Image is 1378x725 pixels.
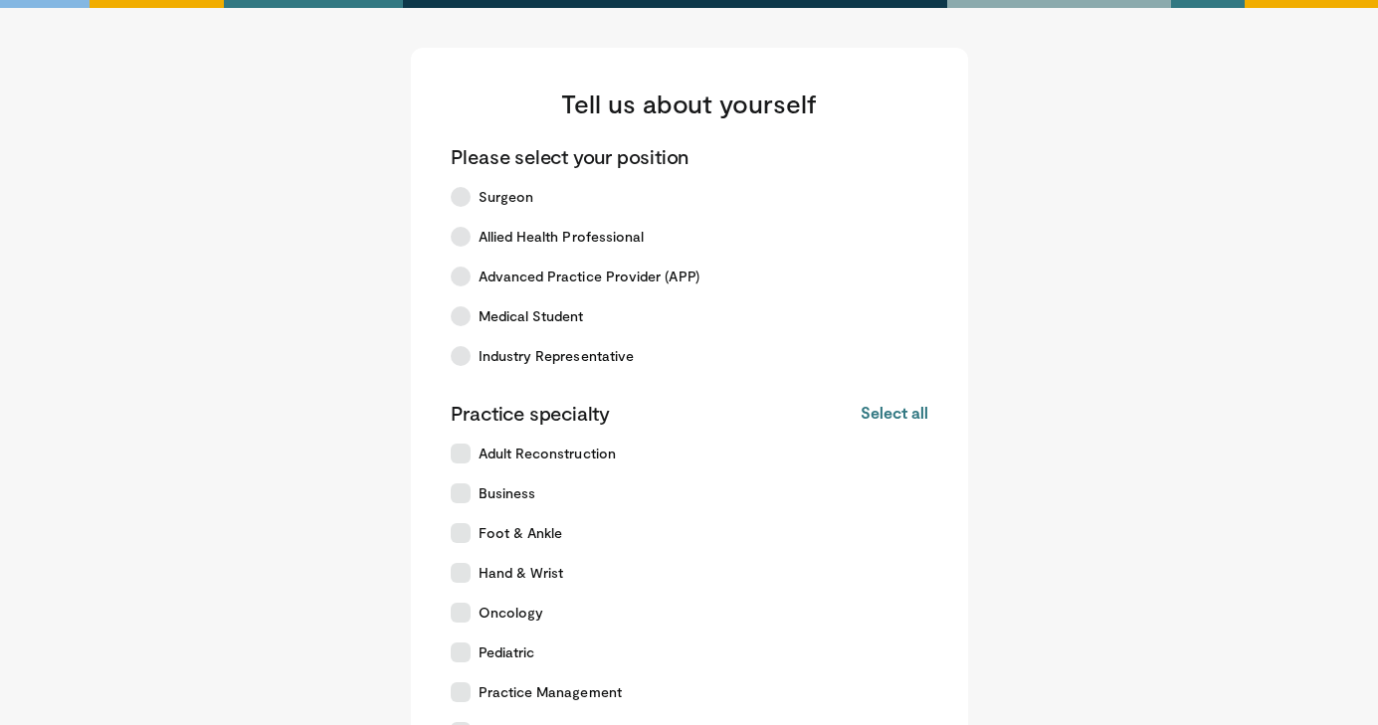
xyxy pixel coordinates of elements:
[479,346,635,366] span: Industry Representative
[479,682,622,702] span: Practice Management
[861,402,927,424] button: Select all
[451,88,928,119] h3: Tell us about yourself
[479,267,699,286] span: Advanced Practice Provider (APP)
[451,400,610,426] p: Practice specialty
[451,143,689,169] p: Please select your position
[479,603,544,623] span: Oncology
[479,483,536,503] span: Business
[479,444,616,463] span: Adult Reconstruction
[479,306,584,326] span: Medical Student
[479,227,645,247] span: Allied Health Professional
[479,642,535,662] span: Pediatric
[479,563,564,583] span: Hand & Wrist
[479,187,534,207] span: Surgeon
[479,523,563,543] span: Foot & Ankle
